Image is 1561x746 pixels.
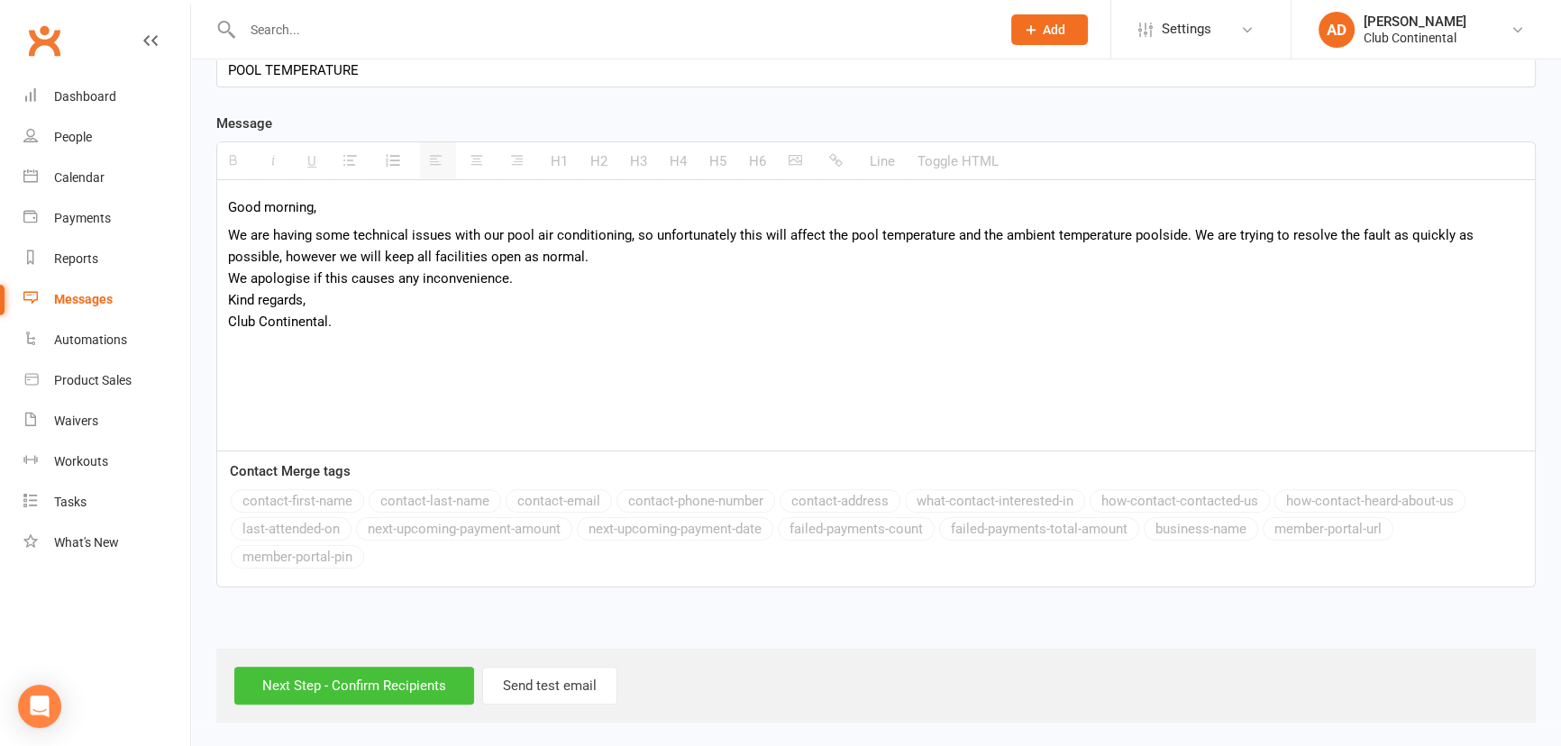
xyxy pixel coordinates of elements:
button: Send test email [482,667,617,705]
div: [PERSON_NAME] [1364,14,1466,30]
div: Payments [54,211,111,225]
div: Club Continental [1364,30,1466,46]
a: People [23,117,190,158]
div: Open Intercom Messenger [18,685,61,728]
div: People [54,130,92,144]
a: What's New [23,523,190,563]
div: Product Sales [54,373,132,387]
div: What's New [54,535,119,550]
a: Clubworx [22,18,67,63]
a: Messages [23,279,190,320]
a: Payments [23,198,190,239]
div: Reports [54,251,98,266]
div: Automations [54,332,127,347]
label: Contact Merge tags [230,460,351,482]
div: AD [1319,12,1355,48]
p: Good morning, [228,196,1524,218]
a: Reports [23,239,190,279]
span: Settings [1162,9,1211,50]
a: Calendar [23,158,190,198]
button: Add [1011,14,1088,45]
a: Waivers [23,401,190,441]
a: Product Sales [23,360,190,401]
div: Calendar [54,170,105,185]
div: Messages [54,292,113,306]
div: Dashboard [54,89,116,104]
span: Add [1043,23,1065,37]
div: Workouts [54,454,108,469]
a: Workouts [23,441,190,482]
label: Message [216,113,272,134]
a: Dashboard [23,77,190,117]
a: Automations [23,320,190,360]
input: Next Step - Confirm Recipients [234,667,474,705]
a: Tasks [23,482,190,523]
p: POOL TEMPERATURE [228,59,1524,81]
div: Tasks [54,495,87,509]
div: Waivers [54,414,98,428]
p: We are having some technical issues with our pool air conditioning, so unfortunately this will af... [228,224,1524,332]
input: Search... [237,17,988,42]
